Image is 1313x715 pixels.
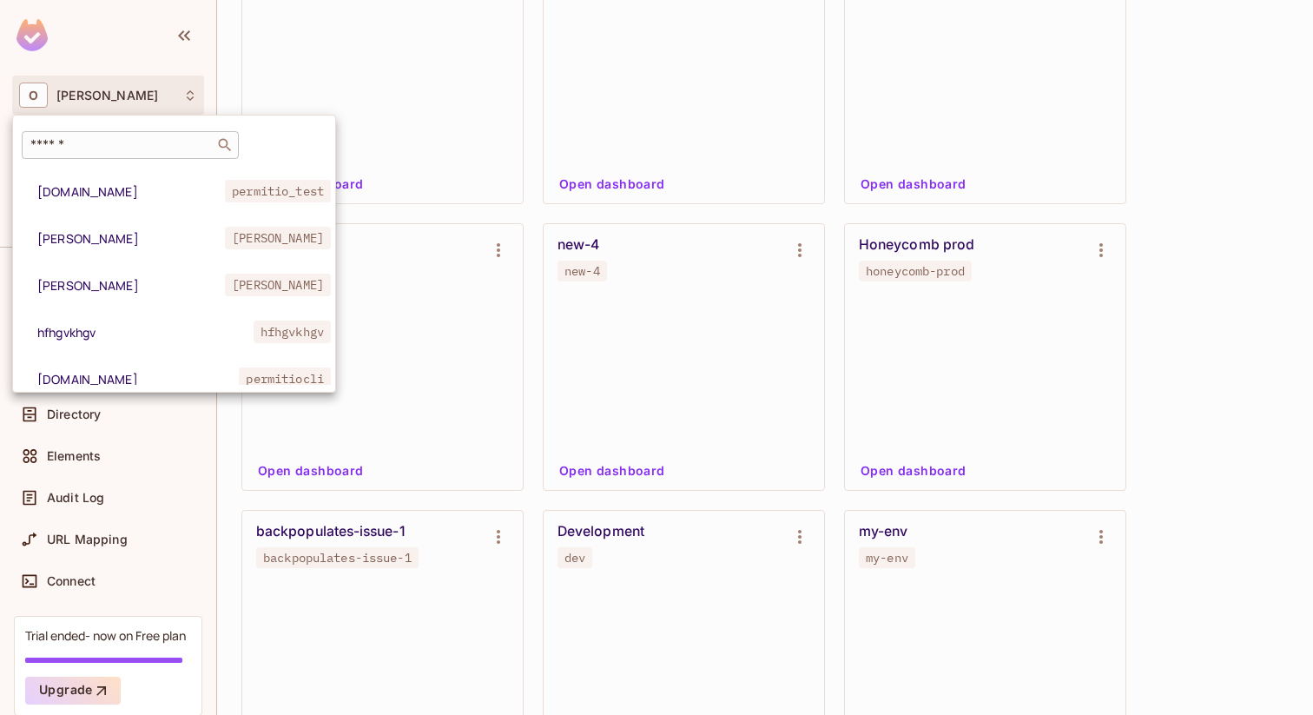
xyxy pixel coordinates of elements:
[37,183,225,200] span: [DOMAIN_NAME]
[225,227,331,249] span: [PERSON_NAME]
[37,324,254,341] span: hfhgvkhgv
[37,371,239,387] span: [DOMAIN_NAME]
[225,274,331,296] span: [PERSON_NAME]
[254,321,331,343] span: hfhgvkhgv
[239,367,331,390] span: permitiocli
[225,180,331,202] span: permitio_test
[37,277,225,294] span: [PERSON_NAME]
[37,230,225,247] span: [PERSON_NAME]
